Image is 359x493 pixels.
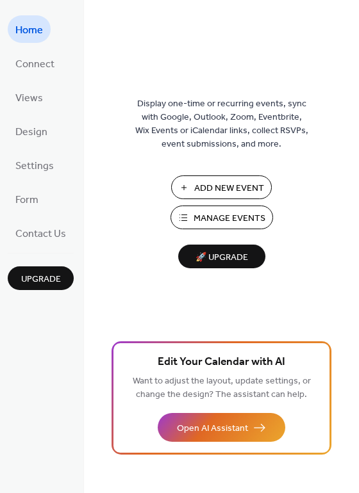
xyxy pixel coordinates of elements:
[15,224,66,244] span: Contact Us
[186,249,258,266] span: 🚀 Upgrade
[135,97,308,151] span: Display one-time or recurring events, sync with Google, Outlook, Zoom, Eventbrite, Wix Events or ...
[8,49,62,77] a: Connect
[194,182,264,195] span: Add New Event
[171,175,272,199] button: Add New Event
[15,156,54,176] span: Settings
[8,185,46,213] a: Form
[171,206,273,229] button: Manage Events
[8,15,51,43] a: Home
[15,190,38,210] span: Form
[8,83,51,111] a: Views
[8,151,62,179] a: Settings
[15,122,47,142] span: Design
[194,212,265,225] span: Manage Events
[158,413,285,442] button: Open AI Assistant
[133,373,311,403] span: Want to adjust the layout, update settings, or change the design? The assistant can help.
[8,219,74,247] a: Contact Us
[8,117,55,145] a: Design
[158,353,285,371] span: Edit Your Calendar with AI
[177,422,248,435] span: Open AI Assistant
[15,54,54,74] span: Connect
[15,20,43,40] span: Home
[178,245,265,268] button: 🚀 Upgrade
[21,273,61,286] span: Upgrade
[8,266,74,290] button: Upgrade
[15,88,43,108] span: Views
